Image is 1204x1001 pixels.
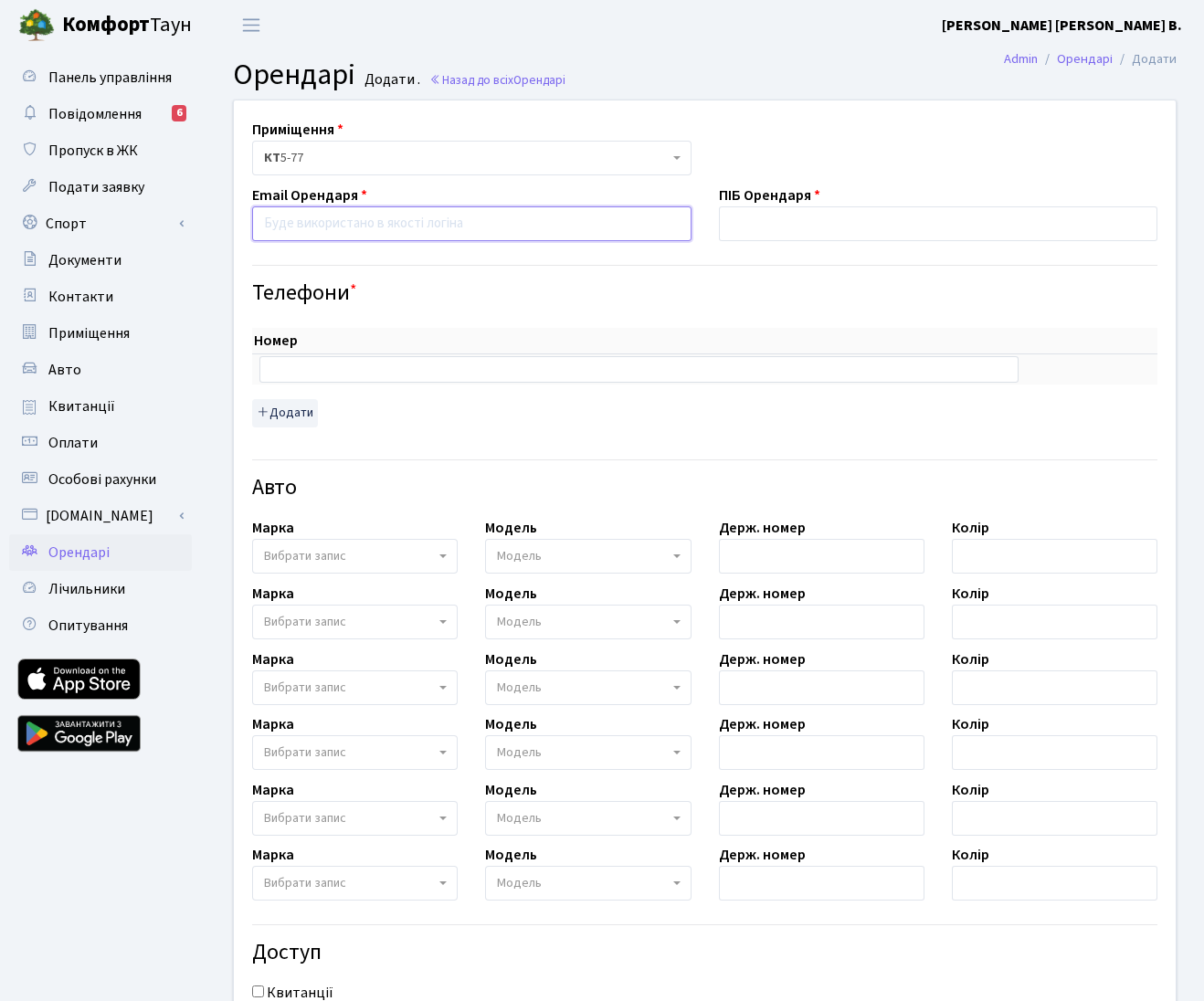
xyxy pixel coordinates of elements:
label: Модель [485,648,537,670]
span: Таун [62,10,192,41]
a: [DOMAIN_NAME] [9,498,192,534]
h4: Авто [252,475,1157,501]
span: Документи [48,250,121,270]
span: Особові рахунки [48,469,156,490]
label: Марка [252,844,294,866]
div: 6 [172,105,186,121]
h4: Доступ [252,940,1157,966]
span: Приміщення [48,323,130,343]
label: ПІБ Орендаря [719,184,820,206]
label: Держ. номер [719,517,806,539]
a: Квитанції [9,388,192,425]
span: Модель [497,874,542,892]
span: <b>КТ</b>&nbsp;&nbsp;&nbsp;&nbsp;5-77 [252,141,692,175]
b: Комфорт [62,10,150,39]
span: Вибрати запис [264,613,346,631]
span: Модель [497,679,542,697]
label: Марка [252,779,294,801]
label: Колір [952,517,989,539]
a: Особові рахунки [9,461,192,498]
button: Додати [252,399,318,427]
span: Лічильники [48,579,125,599]
b: КТ [264,149,280,167]
span: Контакти [48,287,113,307]
span: Вибрати запис [264,809,346,827]
span: Модель [497,613,542,631]
label: Колір [952,648,989,670]
label: Колір [952,844,989,866]
a: Панель управління [9,59,192,96]
li: Додати [1113,49,1177,69]
label: Держ. номер [719,779,806,801]
label: Держ. номер [719,713,806,735]
a: Опитування [9,607,192,644]
b: [PERSON_NAME] [PERSON_NAME] В. [942,16,1182,36]
a: Назад до всіхОрендарі [429,71,565,89]
span: Вибрати запис [264,743,346,762]
label: Приміщення [252,119,343,141]
a: Спорт [9,205,192,242]
span: Орендарі [48,543,110,563]
span: Модель [497,809,542,827]
label: Модель [485,583,537,605]
label: Держ. номер [719,583,806,605]
span: Опитування [48,616,128,636]
span: Орендарі [513,71,565,89]
span: Модель [497,547,542,565]
h4: Телефони [252,280,1157,307]
label: Модель [485,844,537,866]
img: logo.png [18,7,55,44]
input: Буде використано в якості логіна [252,206,692,241]
label: Держ. номер [719,844,806,866]
label: Марка [252,713,294,735]
a: Авто [9,352,192,388]
span: Панель управління [48,68,172,88]
small: Додати . [361,71,420,89]
label: Колір [952,583,989,605]
span: Подати заявку [48,177,144,197]
a: Оплати [9,425,192,461]
label: Email Орендаря [252,184,367,206]
span: Авто [48,360,81,380]
span: Орендарі [233,54,355,96]
span: Квитанції [48,396,115,416]
nav: breadcrumb [977,40,1204,79]
button: Переключити навігацію [228,10,274,40]
a: Документи [9,242,192,279]
th: Номер [252,328,1026,354]
span: Модель [497,743,542,762]
label: Колір [952,713,989,735]
label: Модель [485,779,537,801]
label: Марка [252,583,294,605]
span: Вибрати запис [264,874,346,892]
a: Admin [1004,49,1038,68]
label: Модель [485,517,537,539]
a: Орендарі [9,534,192,571]
a: Контакти [9,279,192,315]
label: Марка [252,517,294,539]
span: Повідомлення [48,104,142,124]
span: Вибрати запис [264,547,346,565]
a: Орендарі [1057,49,1113,68]
a: Приміщення [9,315,192,352]
a: Пропуск в ЖК [9,132,192,169]
a: [PERSON_NAME] [PERSON_NAME] В. [942,15,1182,37]
span: Вибрати запис [264,679,346,697]
span: Оплати [48,433,98,453]
label: Марка [252,648,294,670]
label: Колір [952,779,989,801]
label: Модель [485,713,537,735]
a: Подати заявку [9,169,192,205]
span: <b>КТ</b>&nbsp;&nbsp;&nbsp;&nbsp;5-77 [264,149,669,167]
label: Держ. номер [719,648,806,670]
span: Пропуск в ЖК [48,141,138,161]
a: Лічильники [9,571,192,607]
a: Повідомлення6 [9,96,192,132]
